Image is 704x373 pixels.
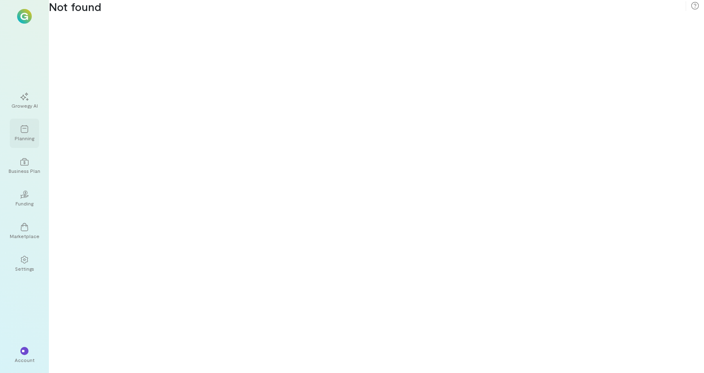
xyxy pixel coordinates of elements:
[10,216,39,246] a: Marketplace
[11,102,38,109] div: Growegy AI
[15,357,35,363] div: Account
[10,151,39,181] a: Business Plan
[9,168,40,174] div: Business Plan
[10,119,39,148] a: Planning
[10,184,39,213] a: Funding
[10,86,39,115] a: Growegy AI
[10,249,39,278] a: Settings
[10,233,40,239] div: Marketplace
[15,135,34,141] div: Planning
[15,265,34,272] div: Settings
[15,200,33,207] div: Funding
